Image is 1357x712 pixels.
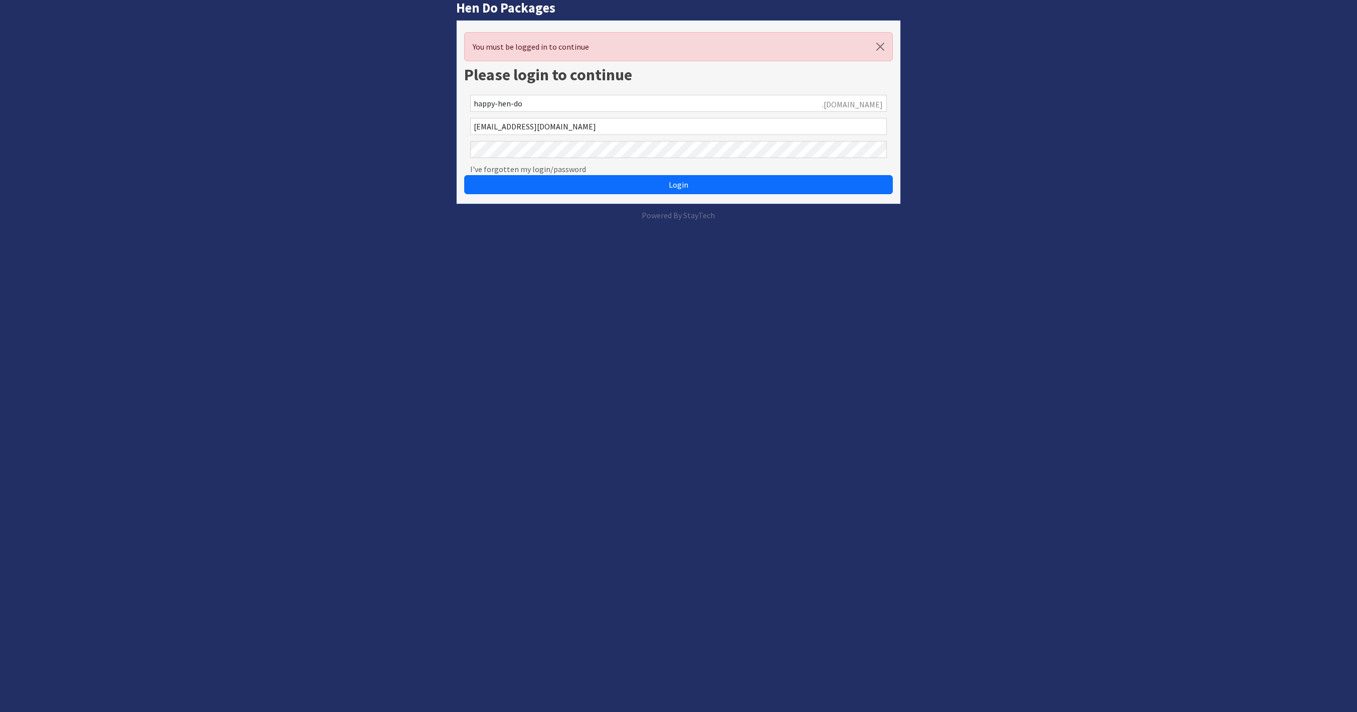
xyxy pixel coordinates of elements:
a: I've forgotten my login/password [470,163,586,175]
h1: Please login to continue [464,65,892,84]
span: .[DOMAIN_NAME] [822,98,883,110]
button: Login [464,175,892,194]
p: Powered By StayTech [456,209,900,221]
span: Login [669,180,688,190]
input: Account Reference [470,95,886,112]
input: Email [470,118,886,135]
div: You must be logged in to continue [464,32,892,61]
